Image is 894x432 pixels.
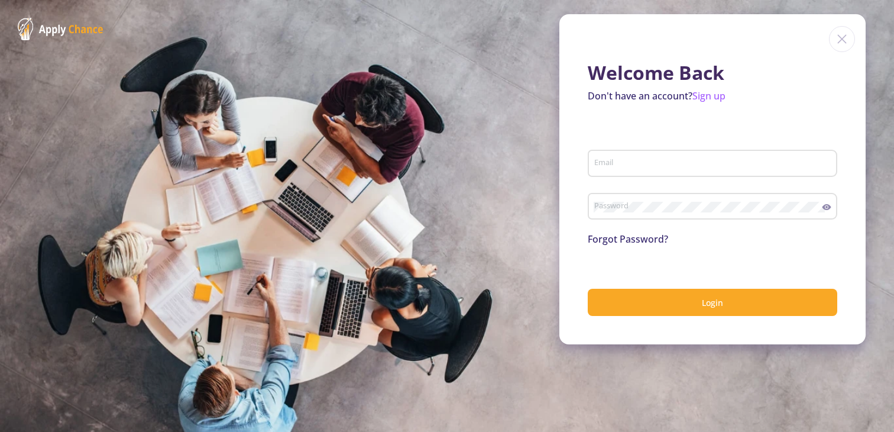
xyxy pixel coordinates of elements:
a: Sign up [692,89,725,102]
button: Login [588,289,837,317]
span: Login [702,297,723,308]
p: Don't have an account? [588,89,837,103]
h1: Welcome Back [588,62,837,84]
img: ApplyChance Logo [18,18,103,40]
a: Forgot Password? [588,233,668,246]
img: close icon [829,26,855,52]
